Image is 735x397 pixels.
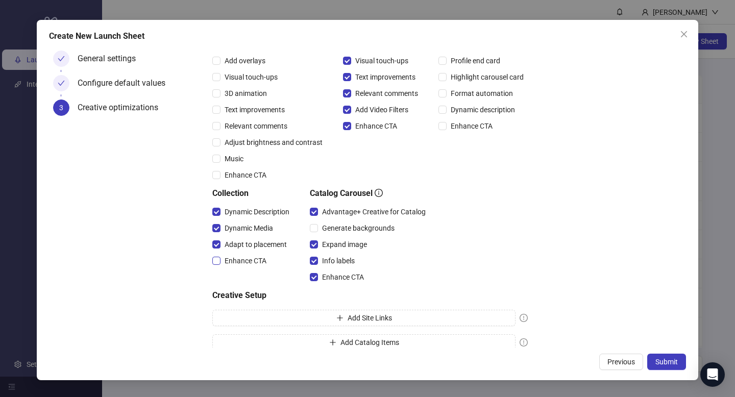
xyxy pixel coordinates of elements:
span: Add Site Links [348,314,392,322]
button: Submit [647,354,686,370]
button: Add Catalog Items [212,334,516,351]
span: check [58,80,65,87]
span: Dynamic Description [220,206,293,217]
span: Music [220,153,248,164]
span: close [680,30,688,38]
span: Format automation [447,88,517,99]
span: Generate backgrounds [318,222,399,234]
span: Add Catalog Items [340,338,399,346]
span: Enhance CTA [351,120,401,132]
span: Visual touch-ups [220,71,282,83]
button: Previous [599,354,643,370]
span: Profile end card [447,55,504,66]
h5: Catalog Carousel [310,187,430,200]
span: 3 [59,104,63,112]
span: Text improvements [351,71,420,83]
button: Add Site Links [212,310,516,326]
span: Enhance CTA [220,169,271,181]
span: Text improvements [220,104,289,115]
span: plus [336,314,344,321]
span: Enhance CTA [447,120,497,132]
span: Relevant comments [351,88,422,99]
span: check [58,55,65,62]
span: Previous [607,358,635,366]
span: exclamation-circle [520,338,528,346]
span: exclamation-circle [520,314,528,322]
span: info-circle [375,189,383,197]
span: Dynamic Media [220,222,277,234]
h5: Collection [212,187,293,200]
span: Enhance CTA [318,271,368,283]
span: Add Video Filters [351,104,412,115]
span: Submit [655,358,678,366]
div: General settings [78,51,144,67]
span: Enhance CTA [220,255,271,266]
span: Relevant comments [220,120,291,132]
div: Configure default values [78,75,174,91]
span: Adjust brightness and contrast [220,137,327,148]
span: 3D animation [220,88,271,99]
div: Open Intercom Messenger [700,362,725,387]
div: Create New Launch Sheet [49,30,686,42]
h5: Creative Setup [212,289,528,302]
span: Highlight carousel card [447,71,528,83]
span: Adapt to placement [220,239,291,250]
span: Add overlays [220,55,269,66]
span: plus [329,339,336,346]
button: Close [676,26,692,42]
span: Info labels [318,255,359,266]
span: Expand image [318,239,371,250]
div: Creative optimizations [78,100,166,116]
span: Advantage+ Creative for Catalog [318,206,430,217]
span: Visual touch-ups [351,55,412,66]
span: Dynamic description [447,104,519,115]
